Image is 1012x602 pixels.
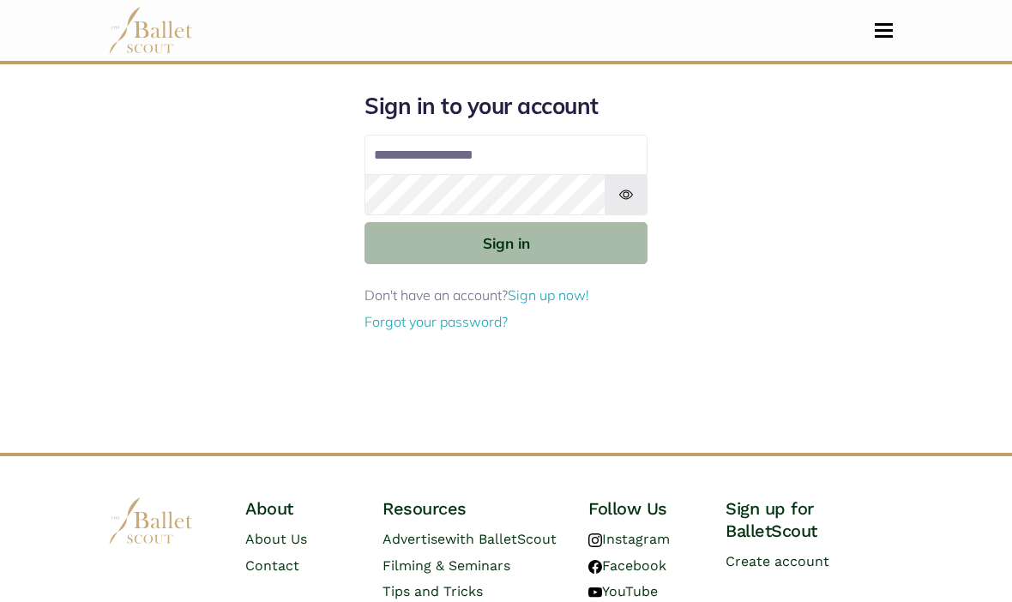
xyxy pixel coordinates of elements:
[588,586,602,599] img: youtube logo
[364,285,648,307] p: Don't have an account?
[383,557,510,574] a: Filming & Seminars
[588,497,698,520] h4: Follow Us
[364,92,648,121] h1: Sign in to your account
[245,557,299,574] a: Contact
[364,222,648,264] button: Sign in
[588,531,670,547] a: Instagram
[588,583,658,599] a: YouTube
[726,497,904,542] h4: Sign up for BalletScout
[245,497,355,520] h4: About
[588,533,602,547] img: instagram logo
[508,286,589,304] a: Sign up now!
[864,22,904,39] button: Toggle navigation
[383,531,557,547] a: Advertisewith BalletScout
[383,583,483,599] a: Tips and Tricks
[588,560,602,574] img: facebook logo
[383,497,561,520] h4: Resources
[245,531,307,547] a: About Us
[588,557,666,574] a: Facebook
[445,531,557,547] span: with BalletScout
[726,553,829,569] a: Create account
[108,497,194,545] img: logo
[364,313,508,330] a: Forgot your password?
